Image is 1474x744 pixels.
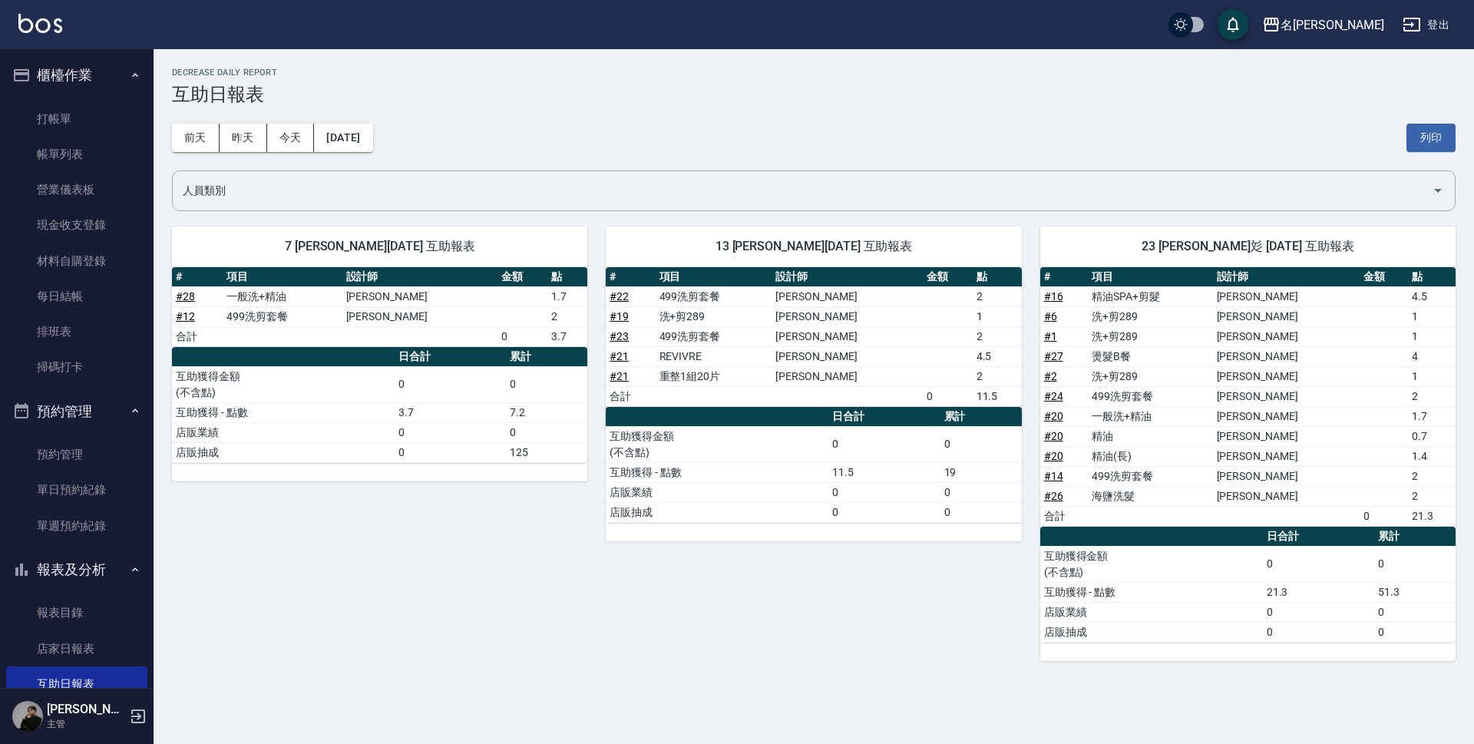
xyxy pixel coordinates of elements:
[6,172,147,207] a: 營業儀表板
[1088,286,1212,306] td: 精油SPA+剪髮
[828,482,940,502] td: 0
[395,366,506,402] td: 0
[1044,490,1063,502] a: #26
[547,306,587,326] td: 2
[223,306,342,326] td: 499洗剪套餐
[940,462,1022,482] td: 19
[6,437,147,472] a: 預約管理
[1426,178,1450,203] button: Open
[172,267,223,287] th: #
[828,502,940,522] td: 0
[1044,310,1057,322] a: #6
[190,239,569,254] span: 7 [PERSON_NAME][DATE] 互助報表
[1088,386,1212,406] td: 499洗剪套餐
[547,267,587,287] th: 點
[314,124,372,152] button: [DATE]
[172,326,223,346] td: 合計
[506,402,587,422] td: 7.2
[940,502,1022,522] td: 0
[1088,426,1212,446] td: 精油
[772,366,923,386] td: [PERSON_NAME]
[1281,15,1384,35] div: 名[PERSON_NAME]
[610,310,629,322] a: #19
[1213,326,1360,346] td: [PERSON_NAME]
[606,482,828,502] td: 店販業績
[172,68,1456,78] h2: Decrease Daily Report
[223,267,342,287] th: 項目
[176,310,195,322] a: #12
[6,631,147,666] a: 店家日報表
[1044,290,1063,303] a: #16
[1088,366,1212,386] td: 洗+剪289
[395,402,506,422] td: 3.7
[179,177,1426,204] input: 人員名稱
[172,267,587,347] table: a dense table
[506,347,587,367] th: 累計
[172,124,220,152] button: 前天
[1374,527,1456,547] th: 累計
[6,101,147,137] a: 打帳單
[610,290,629,303] a: #22
[342,267,497,287] th: 設計師
[772,267,923,287] th: 設計師
[1408,506,1456,526] td: 21.3
[6,279,147,314] a: 每日結帳
[1213,286,1360,306] td: [PERSON_NAME]
[172,366,395,402] td: 互助獲得金額 (不含點)
[772,306,923,326] td: [PERSON_NAME]
[6,314,147,349] a: 排班表
[1213,426,1360,446] td: [PERSON_NAME]
[1408,386,1456,406] td: 2
[1088,306,1212,326] td: 洗+剪289
[624,239,1003,254] span: 13 [PERSON_NAME][DATE] 互助報表
[1044,330,1057,342] a: #1
[973,306,1022,326] td: 1
[506,422,587,442] td: 0
[176,290,195,303] a: #28
[828,426,940,462] td: 0
[506,366,587,402] td: 0
[1213,406,1360,426] td: [PERSON_NAME]
[1408,366,1456,386] td: 1
[6,392,147,432] button: 預約管理
[606,502,828,522] td: 店販抽成
[6,243,147,279] a: 材料自購登錄
[1374,622,1456,642] td: 0
[1044,410,1063,422] a: #20
[940,482,1022,502] td: 0
[1088,406,1212,426] td: 一般洗+精油
[1374,602,1456,622] td: 0
[1256,9,1390,41] button: 名[PERSON_NAME]
[1044,450,1063,462] a: #20
[1040,602,1263,622] td: 店販業績
[1213,306,1360,326] td: [PERSON_NAME]
[610,370,629,382] a: #21
[772,326,923,346] td: [PERSON_NAME]
[656,267,772,287] th: 項目
[1408,406,1456,426] td: 1.7
[395,442,506,462] td: 0
[656,366,772,386] td: 重整1組20片
[940,426,1022,462] td: 0
[1213,466,1360,486] td: [PERSON_NAME]
[6,207,147,243] a: 現金收支登錄
[606,386,655,406] td: 合計
[1044,430,1063,442] a: #20
[47,717,125,731] p: 主管
[1263,602,1374,622] td: 0
[18,14,62,33] img: Logo
[1360,267,1407,287] th: 金額
[656,306,772,326] td: 洗+剪289
[1044,370,1057,382] a: #2
[1088,466,1212,486] td: 499洗剪套餐
[1044,390,1063,402] a: #24
[395,347,506,367] th: 日合計
[610,330,629,342] a: #23
[1360,506,1407,526] td: 0
[6,472,147,508] a: 單日預約紀錄
[1408,486,1456,506] td: 2
[1040,546,1263,582] td: 互助獲得金額 (不含點)
[1040,267,1088,287] th: #
[6,137,147,172] a: 帳單列表
[395,422,506,442] td: 0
